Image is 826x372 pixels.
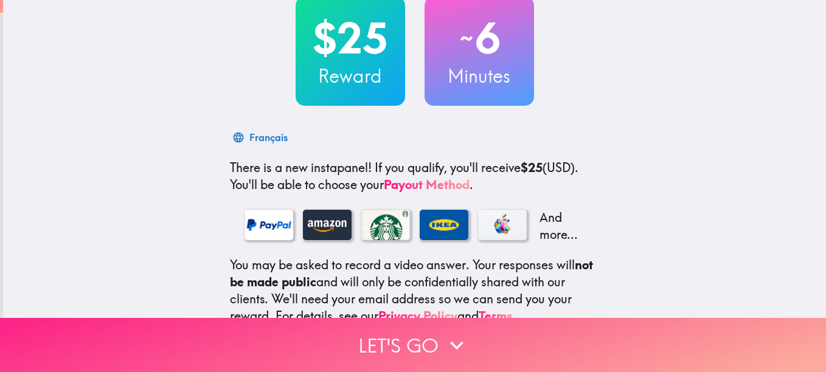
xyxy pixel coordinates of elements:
h2: 6 [425,13,534,63]
p: If you qualify, you'll receive (USD) . You'll be able to choose your . [230,159,600,193]
b: not be made public [230,257,593,289]
a: Terms [479,308,513,323]
p: You may be asked to record a video answer. Your responses will and will only be confidentially sh... [230,257,600,325]
a: Payout Method [384,177,470,192]
a: Privacy Policy [378,308,457,323]
h2: $25 [296,13,405,63]
div: Français [249,129,288,146]
h3: Reward [296,63,405,89]
h3: Minutes [425,63,534,89]
button: Français [230,125,293,150]
span: There is a new instapanel! [230,160,372,175]
span: ~ [458,20,475,57]
b: $25 [521,160,543,175]
p: And more... [536,209,585,243]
